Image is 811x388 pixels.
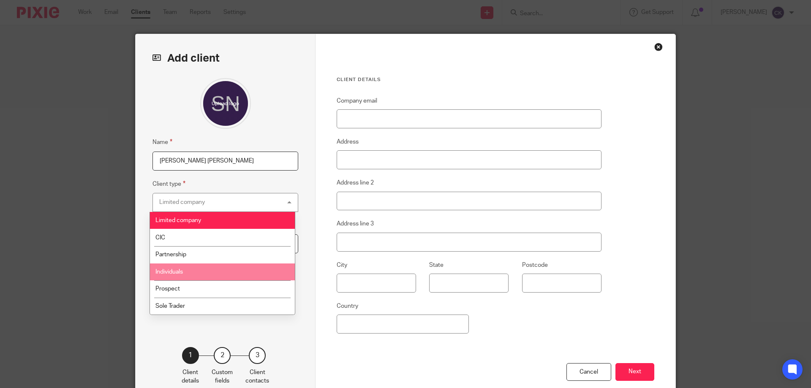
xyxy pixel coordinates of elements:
label: State [429,261,444,269]
div: 3 [249,347,266,364]
span: CIC [155,235,165,241]
label: Address [337,138,359,146]
div: 1 [182,347,199,364]
div: Close this dialog window [654,43,663,51]
label: Address line 3 [337,220,374,228]
span: Individuals [155,269,183,275]
label: Postcode [522,261,548,269]
label: Address line 2 [337,179,374,187]
div: Cancel [566,363,611,381]
span: Sole Trader [155,303,185,309]
label: City [337,261,347,269]
h2: Add client [152,51,298,65]
p: Custom fields [212,368,233,385]
span: Limited company [155,217,201,223]
p: Client contacts [245,368,269,385]
div: 2 [214,347,231,364]
label: Country [337,302,358,310]
h3: Client details [337,76,601,83]
p: Client details [182,368,199,385]
div: Limited company [159,199,205,205]
span: Partnership [155,252,186,258]
span: Prospect [155,286,180,292]
button: Next [615,363,654,381]
label: Company email [337,97,377,105]
label: Name [152,137,172,147]
label: Client type [152,179,185,189]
